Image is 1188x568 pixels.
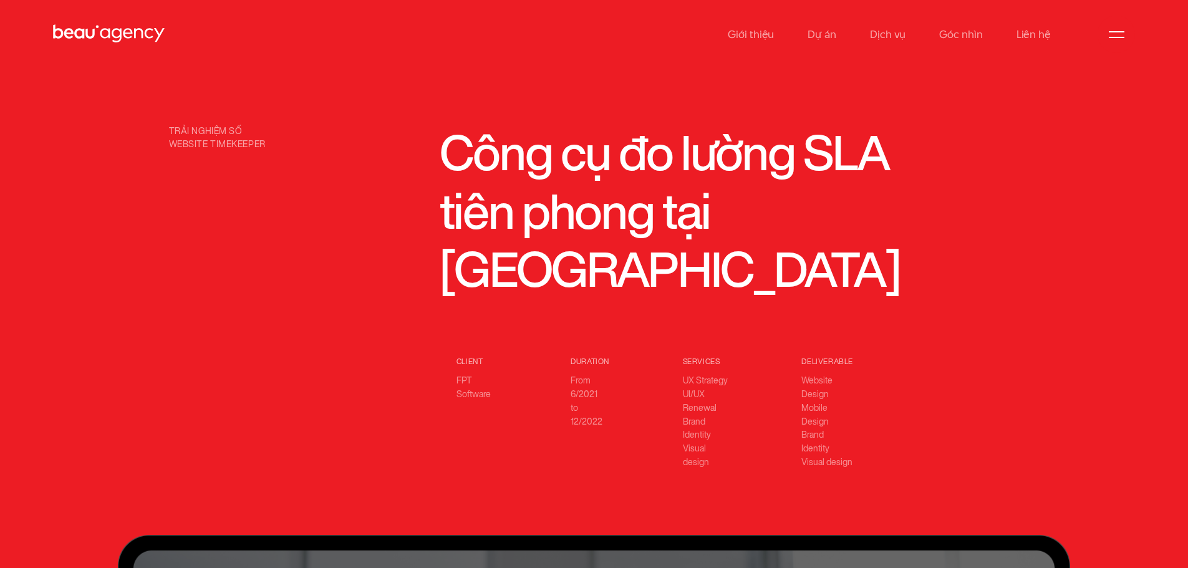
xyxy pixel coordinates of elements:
span: trải nghiệm số website timekeeper [169,125,317,151]
small: Client [456,356,498,368]
p: Website Design Mobile Design Brand Identity Visual design [801,356,853,470]
small: duration [571,356,609,368]
p: FPT Software [456,356,498,402]
p: UX Strategy UI/UX Renewal Brand Identity Visual design [683,356,729,470]
small: Services [683,356,729,368]
small: deliverable [801,356,853,368]
h1: Công cụ đo lường SLA tiên phong tại [GEOGRAPHIC_DATA] [440,125,909,300]
p: From 6/2021 to 12/2022 [571,356,609,429]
